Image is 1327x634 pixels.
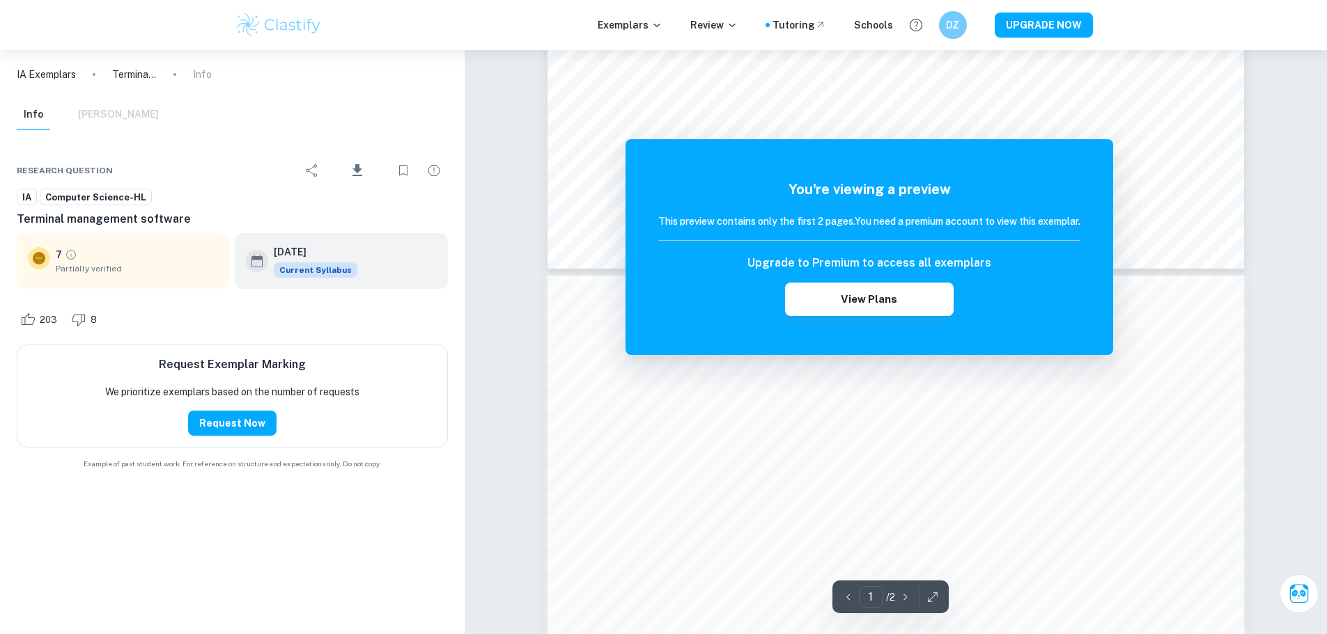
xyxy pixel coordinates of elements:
[56,262,218,275] span: Partially verified
[17,189,37,206] a: IA
[17,459,448,469] span: Example of past student work. For reference on structure and expectations only. Do not copy.
[389,157,417,184] div: Bookmark
[17,191,36,205] span: IA
[945,17,961,33] h6: DZ
[193,67,212,82] p: Info
[854,17,893,33] a: Schools
[65,248,77,261] a: Grade partially verified
[658,214,1080,229] h6: This preview contains only the first 2 pages. You need a premium account to view this exemplar.
[83,313,104,327] span: 8
[1280,574,1319,613] button: Ask Clai
[40,189,152,206] a: Computer Science-HL
[40,191,151,205] span: Computer Science-HL
[32,313,65,327] span: 203
[17,211,448,228] h6: Terminal management software
[274,262,357,278] div: This exemplar is based on the current syllabus. Feel free to refer to it for inspiration/ideas wh...
[785,283,954,316] button: View Plans
[68,308,104,331] div: Dislike
[690,17,738,33] p: Review
[886,589,895,605] p: / 2
[658,179,1080,200] h5: You're viewing a preview
[598,17,662,33] p: Exemplars
[298,157,326,184] div: Share
[56,247,62,262] p: 7
[747,255,991,271] h6: Upgrade to Premium to access all exemplars
[329,152,387,189] div: Download
[159,356,306,373] h6: Request Exemplar Marking
[17,164,113,177] span: Research question
[274,262,357,278] span: Current Syllabus
[188,411,277,436] button: Request Now
[17,100,50,130] button: Info
[995,13,1093,38] button: UPGRADE NOW
[112,67,157,82] p: Terminal management software
[773,17,826,33] a: Tutoring
[17,308,65,331] div: Like
[105,384,359,399] p: We prioritize exemplars based on the number of requests
[939,11,967,39] button: DZ
[17,67,76,82] a: IA Exemplars
[904,13,928,37] button: Help and Feedback
[235,11,323,39] img: Clastify logo
[274,244,346,260] h6: [DATE]
[420,157,448,184] div: Report issue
